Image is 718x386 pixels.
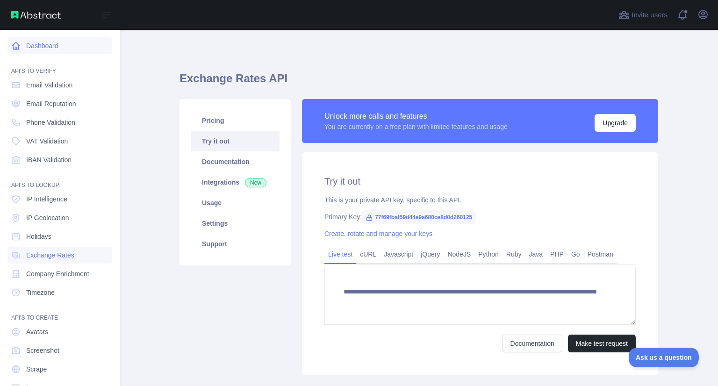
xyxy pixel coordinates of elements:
span: 77f69fbaf59d44e9a680ce8d0d260125 [362,210,476,224]
a: cURL [356,247,380,262]
a: Usage [191,193,280,213]
a: jQuery [417,247,444,262]
a: Ruby [503,247,525,262]
div: You are currently on a free plan with limited features and usage [324,122,508,131]
span: Exchange Rates [26,250,74,260]
a: IBAN Validation [7,151,112,168]
span: IP Intelligence [26,194,67,204]
a: Postman [584,247,617,262]
button: Invite users [617,7,669,22]
a: Company Enrichment [7,265,112,282]
h1: Exchange Rates API [179,71,658,93]
button: Upgrade [595,114,636,132]
span: Screenshot [26,346,59,355]
span: Scrape [26,365,47,374]
a: Integrations New [191,172,280,193]
a: NodeJS [444,247,474,262]
a: Try it out [191,131,280,151]
div: This is your private API key, specific to this API. [324,195,636,205]
a: PHP [546,247,567,262]
iframe: Toggle Customer Support [629,348,699,367]
span: Company Enrichment [26,269,89,279]
span: Phone Validation [26,118,75,127]
span: Email Validation [26,80,72,90]
a: Support [191,234,280,254]
a: Javascript [380,247,417,262]
a: IP Intelligence [7,191,112,207]
a: Live test [324,247,356,262]
span: IP Geolocation [26,213,69,222]
a: Screenshot [7,342,112,359]
a: Holidays [7,228,112,245]
h2: Try it out [324,175,636,188]
span: New [245,178,266,187]
a: Create, rotate and manage your keys [324,230,432,237]
div: Unlock more calls and features [324,111,508,122]
a: Go [567,247,584,262]
button: Make test request [568,335,636,352]
span: Holidays [26,232,51,241]
a: IP Geolocation [7,209,112,226]
div: API'S TO LOOKUP [7,170,112,189]
span: Invite users [632,10,668,21]
span: Email Reputation [26,99,76,108]
a: Pricing [191,110,280,131]
div: API'S TO CREATE [7,303,112,322]
a: Dashboard [7,37,112,54]
span: Timezone [26,288,55,297]
span: IBAN Validation [26,155,72,164]
a: VAT Validation [7,133,112,150]
a: Python [474,247,503,262]
a: Java [525,247,547,262]
a: Exchange Rates [7,247,112,264]
a: Scrape [7,361,112,378]
a: Documentation [191,151,280,172]
img: Abstract API [11,11,61,19]
span: VAT Validation [26,136,68,146]
a: Email Reputation [7,95,112,112]
a: Timezone [7,284,112,301]
a: Email Validation [7,77,112,93]
a: Settings [191,213,280,234]
span: Avatars [26,327,48,336]
div: Primary Key: [324,212,636,222]
a: Avatars [7,323,112,340]
a: Phone Validation [7,114,112,131]
a: Documentation [503,335,562,352]
div: API'S TO VERIFY [7,56,112,75]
